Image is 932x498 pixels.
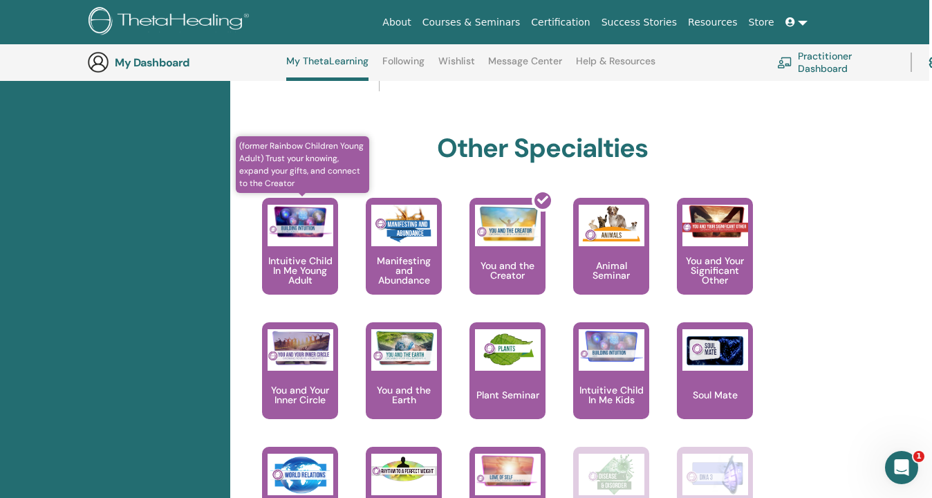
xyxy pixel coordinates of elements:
img: logo.png [88,7,254,38]
img: generic-user-icon.jpg [87,51,109,73]
a: Courses & Seminars [417,10,526,35]
a: Store [743,10,780,35]
p: You and Your Inner Circle [262,385,338,405]
img: Intuitive Child In Me Young Adult [268,205,333,239]
a: Manifesting and Abundance Manifesting and Abundance [366,198,442,322]
img: Animal Seminar [579,205,644,246]
p: You and the Creator [469,261,546,280]
h3: My Dashboard [115,56,253,69]
p: Soul Mate [687,390,743,400]
a: Help & Resources [576,55,655,77]
a: Intuitive Child In Me Kids Intuitive Child In Me Kids [573,322,649,447]
img: Soul Mate [682,329,748,371]
a: Soul Mate Soul Mate [677,322,753,447]
img: You and Your Inner Circle [268,329,333,367]
a: You and the Creator You and the Creator [469,198,546,322]
a: Success Stories [596,10,682,35]
a: Animal Seminar Animal Seminar [573,198,649,322]
img: World Relations [268,454,333,495]
p: Intuitive Child In Me Kids [573,385,649,405]
a: Resources [682,10,743,35]
p: You and Your Significant Other [677,256,753,285]
img: chalkboard-teacher.svg [777,57,792,68]
iframe: Intercom live chat [885,451,918,484]
p: Plant Seminar [471,390,545,400]
p: You and the Earth [366,385,442,405]
a: Certification [525,10,595,35]
a: Message Center [488,55,562,77]
img: You and Your Significant Other [682,205,748,239]
a: You and Your Inner Circle You and Your Inner Circle [262,322,338,447]
p: Animal Seminar [573,261,649,280]
span: 1 [913,451,924,462]
img: You and the Earth [371,329,437,367]
h2: Other Specialties [437,133,648,165]
a: My ThetaLearning [286,55,369,81]
a: Following [382,55,425,77]
a: You and the Earth You and the Earth [366,322,442,447]
img: Intuitive Child In Me Kids [579,329,644,363]
a: Wishlist [438,55,475,77]
img: DNA 3 [682,454,748,495]
img: You and the Creator [475,205,541,243]
img: Plant Seminar [475,329,541,371]
p: Intuitive Child In Me Young Adult [262,256,338,285]
img: Disease and Disorder [579,454,644,495]
a: (former Rainbow Children Young Adult) Trust your knowing, expand your gifts, and connect to the C... [262,198,338,322]
a: About [377,10,416,35]
a: Practitioner Dashboard [777,47,894,77]
span: (former Rainbow Children Young Adult) Trust your knowing, expand your gifts, and connect to the C... [236,136,369,193]
img: Manifesting and Abundance [371,205,437,246]
a: You and Your Significant Other You and Your Significant Other [677,198,753,322]
img: RHYTHM to a Perfect Weight [371,454,437,486]
p: Manifesting and Abundance [366,256,442,285]
a: Plant Seminar Plant Seminar [469,322,546,447]
img: Love of Self [475,454,541,488]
